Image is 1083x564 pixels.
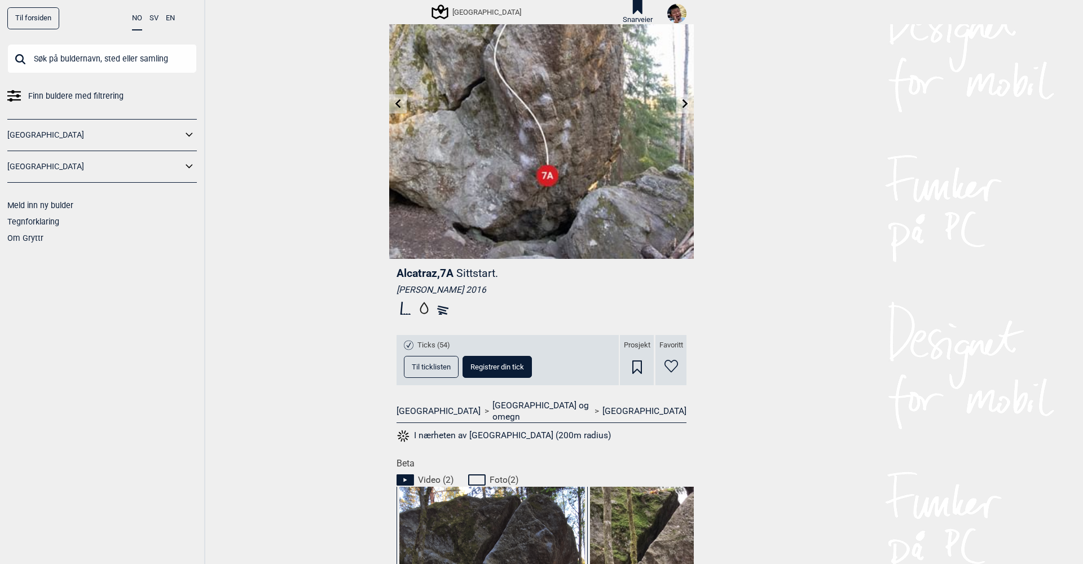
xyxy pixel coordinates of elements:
a: [GEOGRAPHIC_DATA] [397,406,481,417]
button: SV [149,7,159,29]
input: Søk på buldernavn, sted eller samling [7,44,197,73]
a: [GEOGRAPHIC_DATA] [7,158,182,175]
button: Til ticklisten [404,356,459,378]
a: Til forsiden [7,7,59,29]
span: Foto ( 2 ) [490,474,518,486]
a: Om Gryttr [7,233,43,243]
a: [GEOGRAPHIC_DATA] [602,406,686,417]
a: [GEOGRAPHIC_DATA] [7,127,182,143]
span: Ticks (54) [417,341,450,350]
span: Favoritt [659,341,683,350]
div: Prosjekt [620,335,654,385]
span: Registrer din tick [470,363,524,371]
p: Sittstart. [456,267,498,280]
span: Alcatraz , 7A [397,267,454,280]
span: Finn buldere med filtrering [28,88,124,104]
button: EN [166,7,175,29]
nav: > > [397,400,686,423]
img: IMG 1058 [667,4,686,23]
button: Registrer din tick [463,356,532,378]
a: [GEOGRAPHIC_DATA] og omegn [492,400,591,423]
a: Meld inn ny bulder [7,201,73,210]
a: Tegnforklaring [7,217,59,226]
button: NO [132,7,142,30]
span: Til ticklisten [412,363,451,371]
span: Video ( 2 ) [418,474,454,486]
button: I nærheten av [GEOGRAPHIC_DATA] (200m radius) [397,429,611,443]
div: [PERSON_NAME] 2016 [397,284,686,296]
a: Finn buldere med filtrering [7,88,197,104]
div: [GEOGRAPHIC_DATA] [433,5,521,19]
